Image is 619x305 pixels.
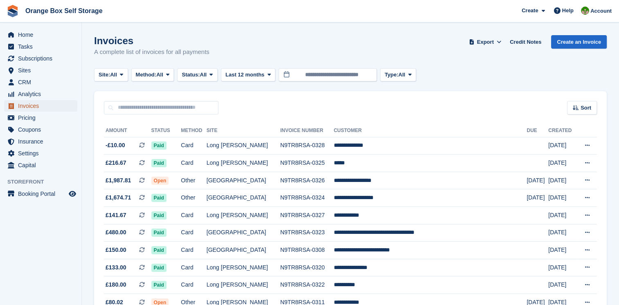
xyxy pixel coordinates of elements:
[151,177,169,185] span: Open
[207,137,280,155] td: Long [PERSON_NAME]
[4,112,77,123] a: menu
[207,172,280,189] td: [GEOGRAPHIC_DATA]
[18,65,67,76] span: Sites
[280,137,334,155] td: N9TR8RSA-0328
[280,224,334,242] td: N9TR8RSA-0323
[548,124,576,137] th: Created
[18,148,67,159] span: Settings
[581,104,591,112] span: Sort
[548,137,576,155] td: [DATE]
[131,68,174,82] button: Method: All
[18,100,67,112] span: Invoices
[181,276,206,294] td: Card
[207,155,280,172] td: Long [PERSON_NAME]
[106,193,131,202] span: £1,674.71
[4,88,77,100] a: menu
[106,246,126,254] span: £150.00
[581,7,589,15] img: Eric Smith
[151,264,167,272] span: Paid
[4,136,77,147] a: menu
[104,124,151,137] th: Amount
[280,155,334,172] td: N9TR8RSA-0325
[527,189,548,207] td: [DATE]
[4,65,77,76] a: menu
[548,242,576,259] td: [DATE]
[18,29,67,40] span: Home
[4,53,77,64] a: menu
[18,41,67,52] span: Tasks
[106,211,126,220] span: £141.67
[94,35,209,46] h1: Invoices
[334,124,527,137] th: Customer
[151,159,167,167] span: Paid
[590,7,612,15] span: Account
[18,159,67,171] span: Capital
[398,71,405,79] span: All
[106,280,126,289] span: £180.00
[151,211,167,220] span: Paid
[280,276,334,294] td: N9TR8RSA-0322
[551,35,607,49] a: Create an Invoice
[207,224,280,242] td: [GEOGRAPHIC_DATA]
[22,4,106,18] a: Orange Box Self Storage
[4,124,77,135] a: menu
[18,124,67,135] span: Coupons
[207,276,280,294] td: Long [PERSON_NAME]
[151,194,167,202] span: Paid
[110,71,117,79] span: All
[181,137,206,155] td: Card
[548,172,576,189] td: [DATE]
[7,5,19,17] img: stora-icon-8386f47178a22dfd0bd8f6a31ec36ba5ce8667c1dd55bd0f319d3a0aa187defe.svg
[182,71,200,79] span: Status:
[151,141,167,150] span: Paid
[18,76,67,88] span: CRM
[7,178,81,186] span: Storefront
[151,281,167,289] span: Paid
[225,71,264,79] span: Last 12 months
[385,71,398,79] span: Type:
[280,189,334,207] td: N9TR8RSA-0324
[18,112,67,123] span: Pricing
[527,172,548,189] td: [DATE]
[221,68,275,82] button: Last 12 months
[4,100,77,112] a: menu
[4,159,77,171] a: menu
[548,259,576,276] td: [DATE]
[477,38,494,46] span: Export
[506,35,545,49] a: Credit Notes
[94,68,128,82] button: Site: All
[94,47,209,57] p: A complete list of invoices for all payments
[4,188,77,200] a: menu
[106,263,126,272] span: £133.00
[181,242,206,259] td: Card
[548,207,576,224] td: [DATE]
[4,29,77,40] a: menu
[207,124,280,137] th: Site
[207,207,280,224] td: Long [PERSON_NAME]
[467,35,503,49] button: Export
[18,53,67,64] span: Subscriptions
[200,71,207,79] span: All
[181,189,206,207] td: Other
[527,124,548,137] th: Due
[177,68,217,82] button: Status: All
[380,68,416,82] button: Type: All
[18,136,67,147] span: Insurance
[4,41,77,52] a: menu
[207,242,280,259] td: [GEOGRAPHIC_DATA]
[68,189,77,199] a: Preview store
[151,246,167,254] span: Paid
[151,229,167,237] span: Paid
[99,71,110,79] span: Site:
[106,159,126,167] span: £216.67
[151,124,181,137] th: Status
[280,242,334,259] td: N9TR8RSA-0308
[522,7,538,15] span: Create
[136,71,157,79] span: Method:
[548,276,576,294] td: [DATE]
[181,172,206,189] td: Other
[106,176,131,185] span: £1,987.81
[181,155,206,172] td: Card
[548,155,576,172] td: [DATE]
[207,189,280,207] td: [GEOGRAPHIC_DATA]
